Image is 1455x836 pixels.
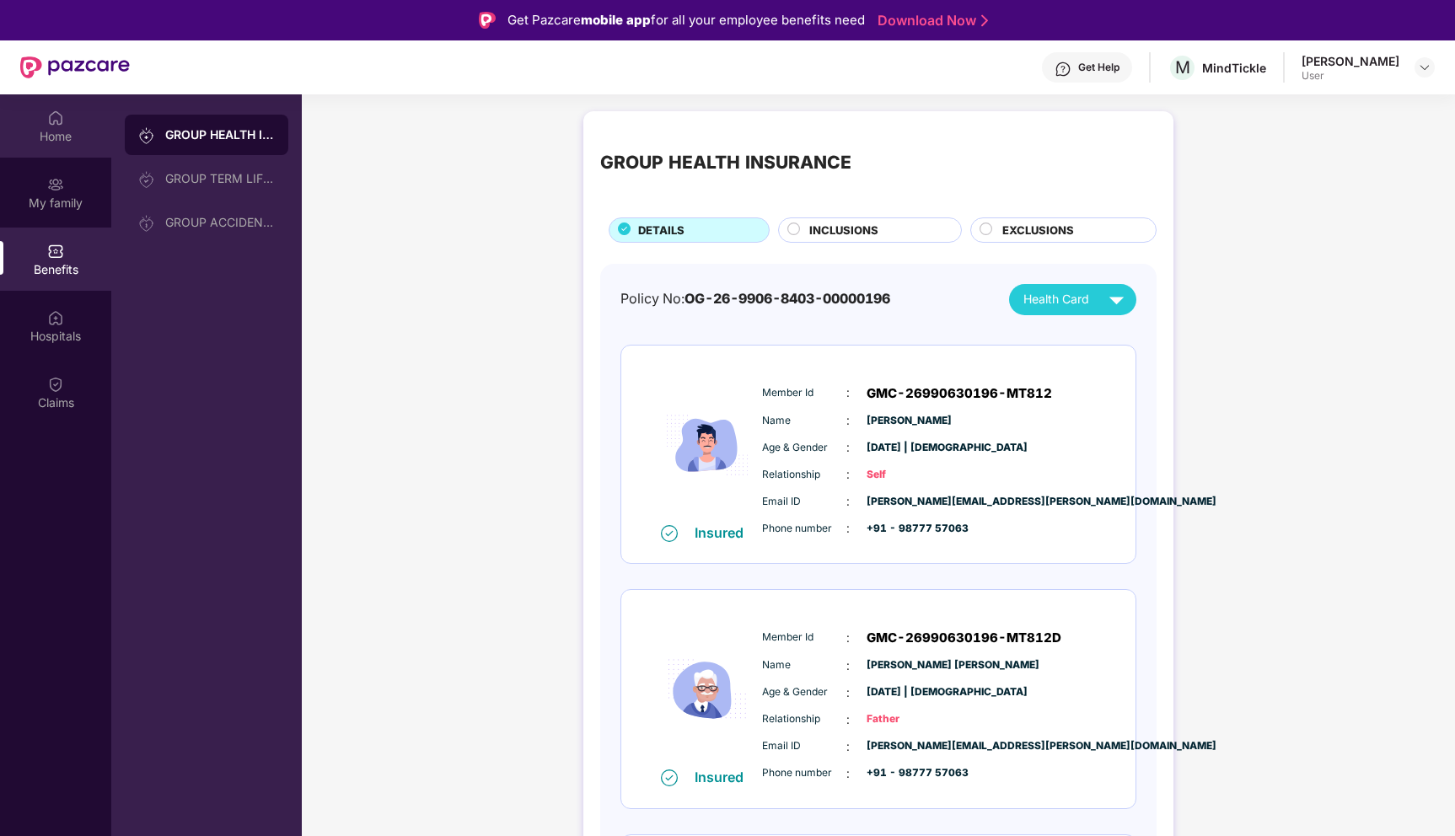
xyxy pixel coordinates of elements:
[867,738,951,754] span: [PERSON_NAME][EMAIL_ADDRESS][PERSON_NAME][DOMAIN_NAME]
[1175,57,1190,78] span: M
[846,465,850,484] span: :
[867,684,951,700] span: [DATE] | [DEMOGRAPHIC_DATA]
[867,711,951,727] span: Father
[762,494,846,510] span: Email ID
[846,737,850,756] span: :
[762,657,846,673] span: Name
[846,492,850,511] span: :
[846,683,850,702] span: :
[581,12,651,28] strong: mobile app
[867,413,951,429] span: [PERSON_NAME]
[685,290,890,307] span: OG-26-9906-8403-00000196
[1102,285,1131,314] img: svg+xml;base64,PHN2ZyB4bWxucz0iaHR0cDovL3d3dy53My5vcmcvMjAwMC9zdmciIHZpZXdCb3g9IjAgMCAyNCAyNCIgd2...
[846,383,850,402] span: :
[867,383,1052,404] span: GMC-26990630196-MT812
[846,519,850,538] span: :
[1302,69,1399,83] div: User
[981,12,988,29] img: Stroke
[479,12,496,29] img: Logo
[661,769,678,786] img: svg+xml;base64,PHN2ZyB4bWxucz0iaHR0cDovL3d3dy53My5vcmcvMjAwMC9zdmciIHdpZHRoPSIxNiIgaGVpZ2h0PSIxNi...
[1078,61,1119,74] div: Get Help
[138,127,155,144] img: svg+xml;base64,PHN2ZyB3aWR0aD0iMjAiIGhlaWdodD0iMjAiIHZpZXdCb3g9IjAgMCAyMCAyMCIgZmlsbD0ibm9uZSIgeG...
[1302,53,1399,69] div: [PERSON_NAME]
[47,376,64,393] img: svg+xml;base64,PHN2ZyBpZD0iQ2xhaW0iIHhtbG5zPSJodHRwOi8vd3d3LnczLm9yZy8yMDAwL3N2ZyIgd2lkdGg9IjIwIi...
[138,215,155,232] img: svg+xml;base64,PHN2ZyB3aWR0aD0iMjAiIGhlaWdodD0iMjAiIHZpZXdCb3g9IjAgMCAyMCAyMCIgZmlsbD0ibm9uZSIgeG...
[507,10,865,30] div: Get Pazcare for all your employee benefits need
[867,494,951,510] span: [PERSON_NAME][EMAIL_ADDRESS][PERSON_NAME][DOMAIN_NAME]
[695,769,754,785] div: Insured
[846,411,850,430] span: :
[867,467,951,483] span: Self
[762,521,846,537] span: Phone number
[657,367,758,523] img: icon
[762,467,846,483] span: Relationship
[1009,284,1136,315] button: Health Card
[1002,222,1074,239] span: EXCLUSIONS
[657,611,758,768] img: icon
[47,176,64,193] img: svg+xml;base64,PHN2ZyB3aWR0aD0iMjAiIGhlaWdodD0iMjAiIHZpZXdCb3g9IjAgMCAyMCAyMCIgZmlsbD0ibm9uZSIgeG...
[762,413,846,429] span: Name
[47,309,64,326] img: svg+xml;base64,PHN2ZyBpZD0iSG9zcGl0YWxzIiB4bWxucz0iaHR0cDovL3d3dy53My5vcmcvMjAwMC9zdmciIHdpZHRoPS...
[1418,61,1431,74] img: svg+xml;base64,PHN2ZyBpZD0iRHJvcGRvd24tMzJ4MzIiIHhtbG5zPSJodHRwOi8vd3d3LnczLm9yZy8yMDAwL3N2ZyIgd2...
[846,656,850,675] span: :
[1023,290,1089,308] span: Health Card
[47,243,64,260] img: svg+xml;base64,PHN2ZyBpZD0iQmVuZWZpdHMiIHhtbG5zPSJodHRwOi8vd3d3LnczLm9yZy8yMDAwL3N2ZyIgd2lkdGg9Ij...
[1055,61,1071,78] img: svg+xml;base64,PHN2ZyBpZD0iSGVscC0zMngzMiIgeG1sbnM9Imh0dHA6Ly93d3cudzMub3JnLzIwMDAvc3ZnIiB3aWR0aD...
[809,222,878,239] span: INCLUSIONS
[165,172,275,185] div: GROUP TERM LIFE INSURANCE
[165,126,275,143] div: GROUP HEALTH INSURANCE
[846,629,850,647] span: :
[867,765,951,781] span: +91 - 98777 57063
[867,628,1061,648] span: GMC-26990630196-MT812D
[762,684,846,700] span: Age & Gender
[762,765,846,781] span: Phone number
[762,738,846,754] span: Email ID
[695,524,754,541] div: Insured
[846,710,850,729] span: :
[846,764,850,783] span: :
[846,438,850,457] span: :
[762,711,846,727] span: Relationship
[867,521,951,537] span: +91 - 98777 57063
[20,56,130,78] img: New Pazcare Logo
[620,288,890,309] div: Policy No:
[638,222,685,239] span: DETAILS
[47,110,64,126] img: svg+xml;base64,PHN2ZyBpZD0iSG9tZSIgeG1sbnM9Imh0dHA6Ly93d3cudzMub3JnLzIwMDAvc3ZnIiB3aWR0aD0iMjAiIG...
[762,440,846,456] span: Age & Gender
[138,171,155,188] img: svg+xml;base64,PHN2ZyB3aWR0aD0iMjAiIGhlaWdodD0iMjAiIHZpZXdCb3g9IjAgMCAyMCAyMCIgZmlsbD0ibm9uZSIgeG...
[165,216,275,229] div: GROUP ACCIDENTAL INSURANCE
[878,12,983,29] a: Download Now
[661,525,678,542] img: svg+xml;base64,PHN2ZyB4bWxucz0iaHR0cDovL3d3dy53My5vcmcvMjAwMC9zdmciIHdpZHRoPSIxNiIgaGVpZ2h0PSIxNi...
[762,385,846,401] span: Member Id
[762,630,846,646] span: Member Id
[867,440,951,456] span: [DATE] | [DEMOGRAPHIC_DATA]
[867,657,951,673] span: [PERSON_NAME] [PERSON_NAME]
[1202,60,1266,76] div: MindTickle
[600,148,851,176] div: GROUP HEALTH INSURANCE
